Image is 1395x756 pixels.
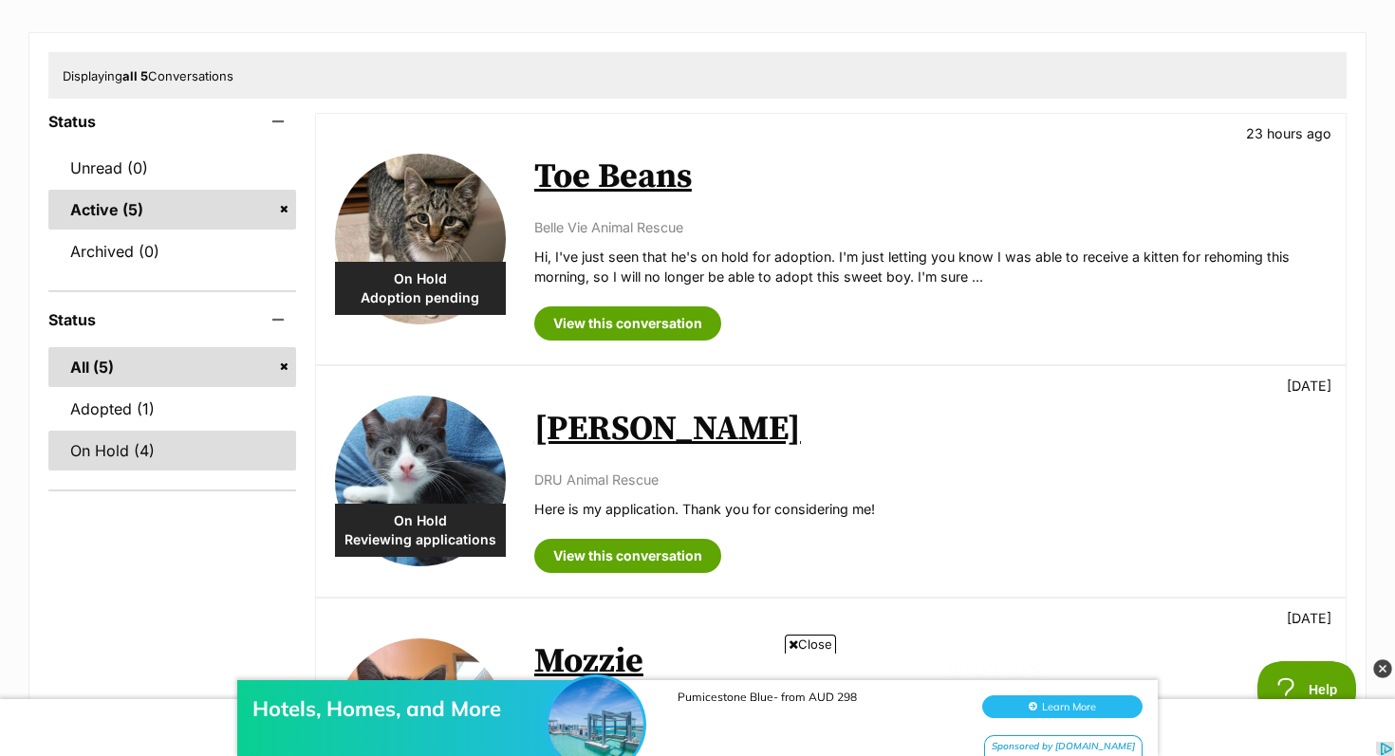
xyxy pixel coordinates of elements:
[982,53,1143,76] button: Learn More
[48,231,296,271] a: Archived (0)
[1287,376,1331,396] p: [DATE]
[534,470,1327,489] p: DRU Animal Rescue
[48,148,296,188] a: Unread (0)
[534,539,721,573] a: View this conversation
[549,35,643,130] img: Hotels, Homes, and More
[534,499,1327,519] p: Here is my application. Thank you for considering me!
[48,190,296,230] a: Active (5)
[335,262,506,315] div: On Hold
[63,68,233,83] span: Displaying Conversations
[1246,123,1331,143] p: 23 hours ago
[335,396,506,566] img: Vinnie
[122,68,148,83] strong: all 5
[534,247,1327,287] p: Hi, I've just seen that he's on hold for adoption. I'm just letting you know I was able to receiv...
[48,431,296,470] a: On Hold (4)
[1373,659,1392,678] img: close_grey_3x.png
[984,93,1143,117] div: Sponsored by [DOMAIN_NAME]
[1287,608,1331,628] p: [DATE]
[534,156,692,198] a: Toe Beans
[48,113,296,130] header: Status
[534,640,643,683] a: Mozzie
[48,347,296,387] a: All (5)
[335,530,506,549] span: Reviewing applications
[534,306,721,341] a: View this conversation
[534,217,1327,237] p: Belle Vie Animal Rescue
[785,635,836,654] span: Close
[48,389,296,429] a: Adopted (1)
[48,311,296,328] header: Status
[678,47,962,62] div: Pumicestone Blue- from AUD 298
[534,408,801,451] a: [PERSON_NAME]
[335,288,506,307] span: Adoption pending
[335,504,506,557] div: On Hold
[335,154,506,324] img: Toe Beans
[252,53,556,80] div: Hotels, Homes, and More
